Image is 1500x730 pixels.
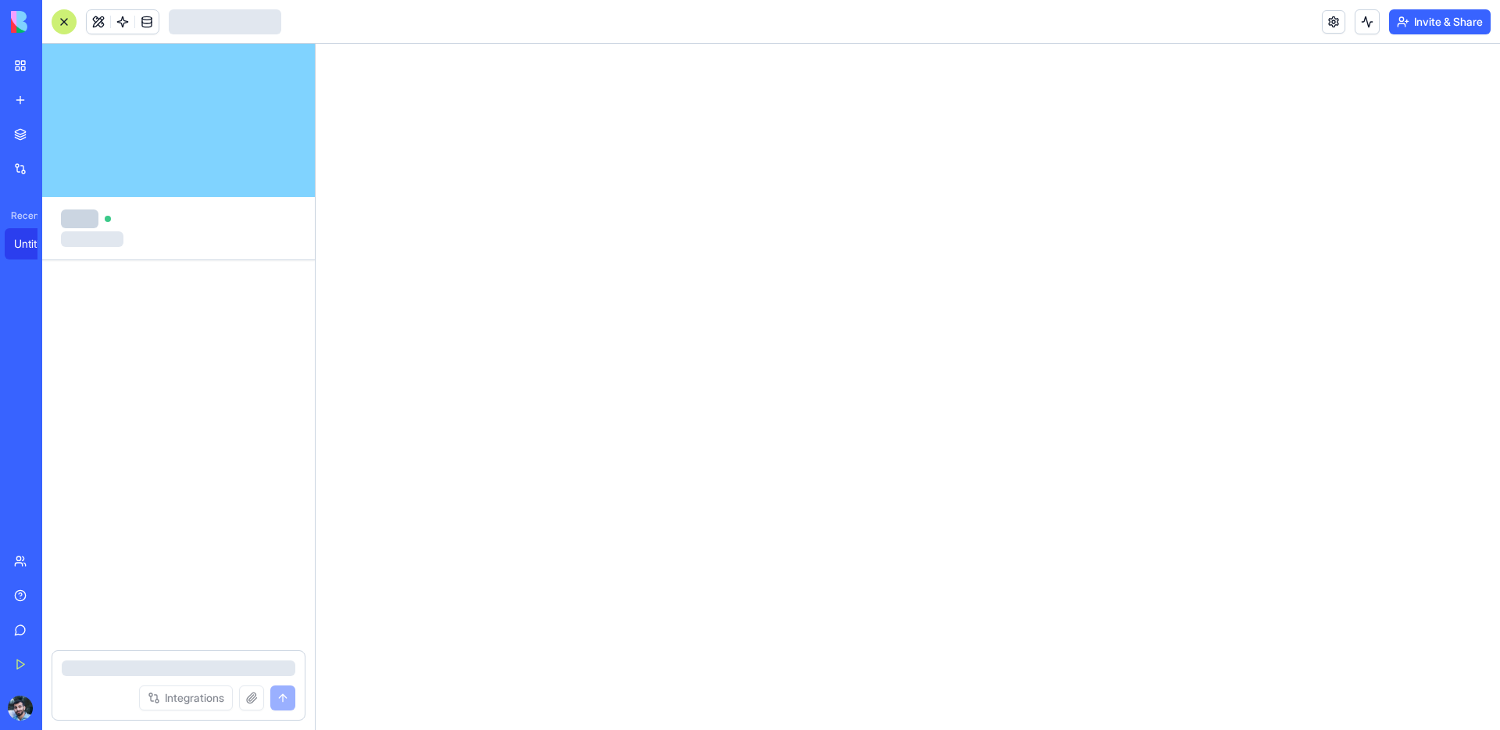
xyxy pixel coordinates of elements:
a: Untitled App [5,228,67,259]
span: Recent [5,209,37,222]
img: logo [11,11,108,33]
button: Invite & Share [1389,9,1491,34]
img: ACg8ocKo9CFxXRsh1QhQEvO--K4OLm88ojpgArZWPFTcVywv14tfc4o=s96-c [8,696,33,721]
div: Untitled App [14,236,58,252]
